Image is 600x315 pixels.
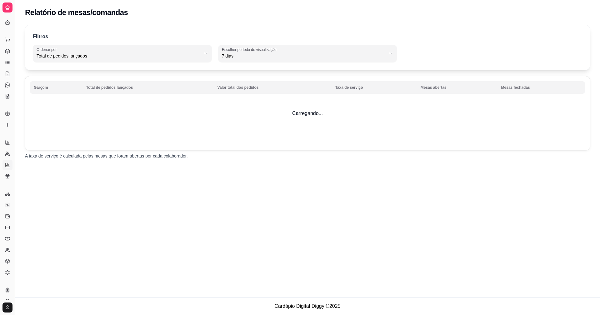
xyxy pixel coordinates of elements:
button: Escolher período de visualização7 dias [218,45,397,62]
button: Ordenar porTotal de pedidos lançados [33,45,212,62]
h2: Relatório de mesas/comandas [25,7,128,17]
footer: Cardápio Digital Diggy © 2025 [15,297,600,315]
label: Ordenar por [37,47,59,52]
label: Escolher período de visualização [222,47,278,52]
td: Carregando... [25,76,590,150]
span: 7 dias [222,53,386,59]
span: Total de pedidos lançados [37,53,201,59]
p: A taxa de serviço é calculada pelas mesas que foram abertas por cada colaborador. [25,153,590,159]
p: Filtros [33,33,48,40]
